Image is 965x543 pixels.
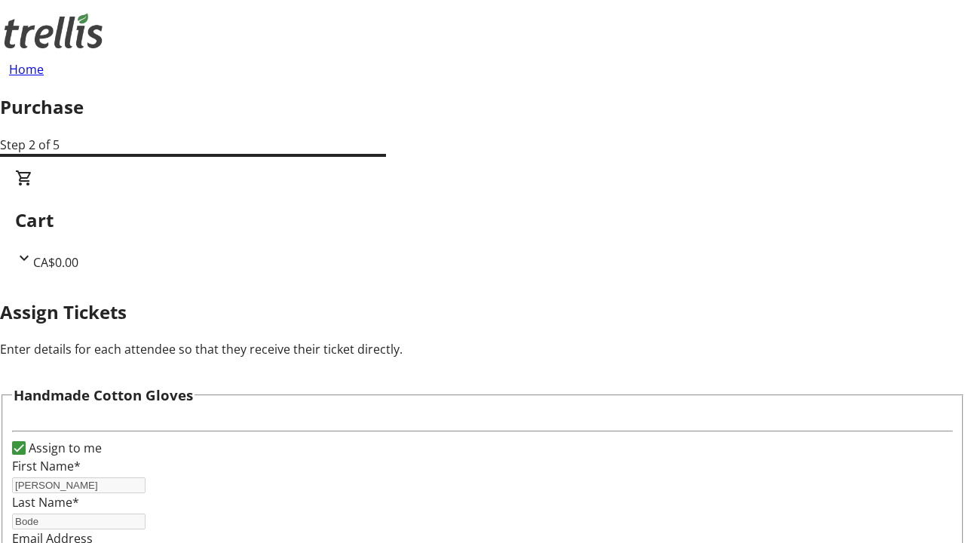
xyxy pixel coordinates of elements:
[15,207,950,234] h2: Cart
[12,458,81,474] label: First Name*
[33,254,78,271] span: CA$0.00
[15,169,950,271] div: CartCA$0.00
[14,385,193,406] h3: Handmade Cotton Gloves
[26,439,102,457] label: Assign to me
[12,494,79,511] label: Last Name*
